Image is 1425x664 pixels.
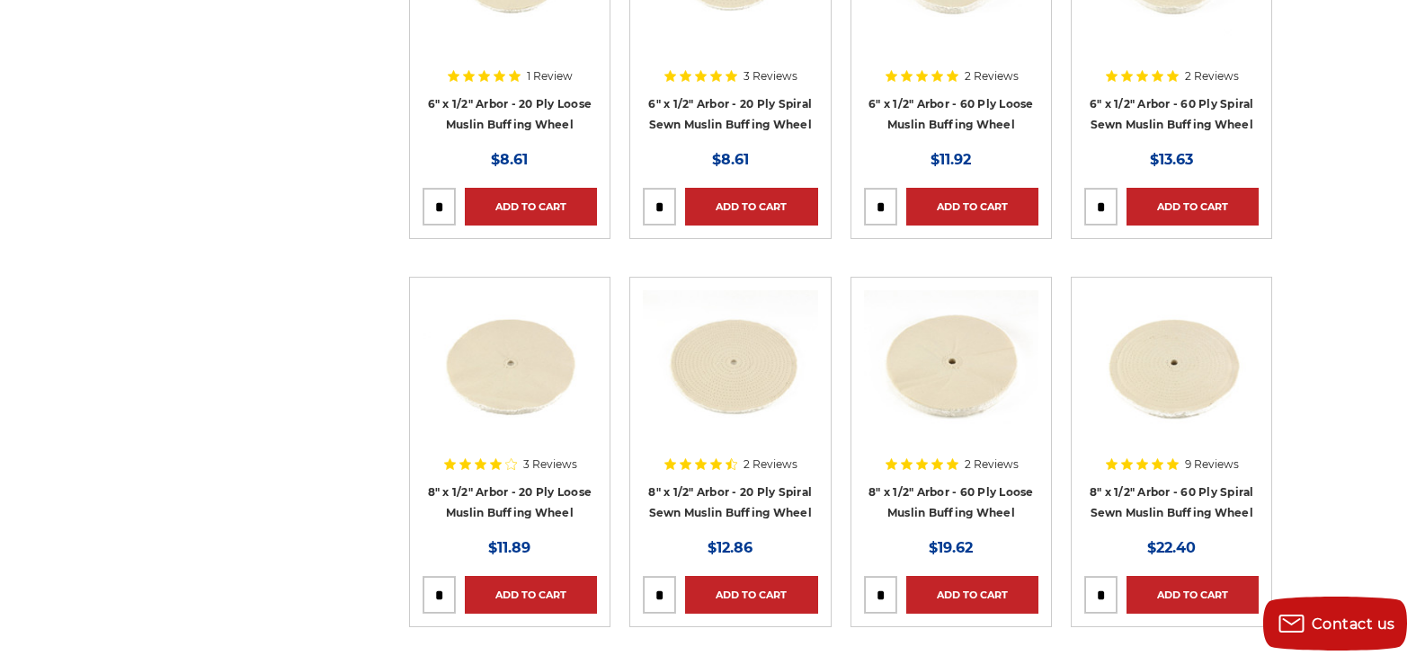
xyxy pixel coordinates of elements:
[1147,539,1196,556] span: $22.40
[465,188,597,226] a: Add to Cart
[1263,597,1407,651] button: Contact us
[931,151,971,168] span: $11.92
[685,576,817,614] a: Add to Cart
[643,290,817,520] a: 8 inch spiral sewn cotton buffing wheel - 20 ply
[1312,615,1395,633] span: Contact us
[929,539,973,556] span: $19.62
[1127,188,1259,226] a: Add to Cart
[1084,290,1259,520] a: muslin spiral sewn buffing wheel 8" x 1/2" x 60 ply
[708,539,753,556] span: $12.86
[465,576,597,614] a: Add to Cart
[906,188,1038,226] a: Add to Cart
[643,290,817,434] img: 8 inch spiral sewn cotton buffing wheel - 20 ply
[488,539,530,556] span: $11.89
[712,151,749,168] span: $8.61
[1127,576,1259,614] a: Add to Cart
[864,290,1038,520] a: 8" x 1/2" Arbor extra thick Loose Muslin Buffing Wheel
[423,290,597,434] img: 8" x 1/2" x 20 ply loose cotton buffing wheel
[906,576,1038,614] a: Add to Cart
[423,290,597,520] a: 8" x 1/2" x 20 ply loose cotton buffing wheel
[1084,290,1259,434] img: muslin spiral sewn buffing wheel 8" x 1/2" x 60 ply
[685,188,817,226] a: Add to Cart
[864,290,1038,434] img: 8" x 1/2" Arbor extra thick Loose Muslin Buffing Wheel
[491,151,528,168] span: $8.61
[1150,151,1193,168] span: $13.63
